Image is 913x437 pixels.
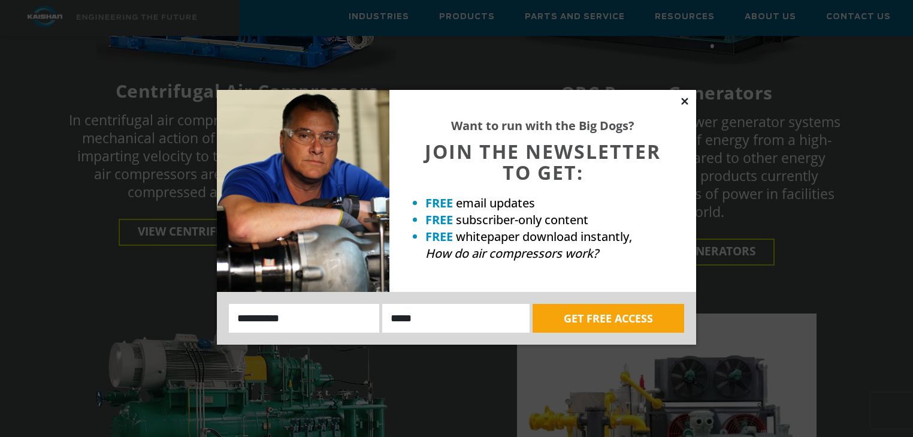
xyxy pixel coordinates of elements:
[456,212,588,228] span: subscriber-only content
[533,304,684,333] button: GET FREE ACCESS
[425,212,453,228] strong: FREE
[425,245,598,261] em: How do air compressors work?
[382,304,530,333] input: Email
[425,138,661,185] span: JOIN THE NEWSLETTER TO GET:
[451,117,634,134] strong: Want to run with the Big Dogs?
[456,195,535,211] span: email updates
[229,304,379,333] input: Name:
[425,195,453,211] strong: FREE
[679,96,690,107] button: Close
[456,228,632,245] span: whitepaper download instantly,
[425,228,453,245] strong: FREE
